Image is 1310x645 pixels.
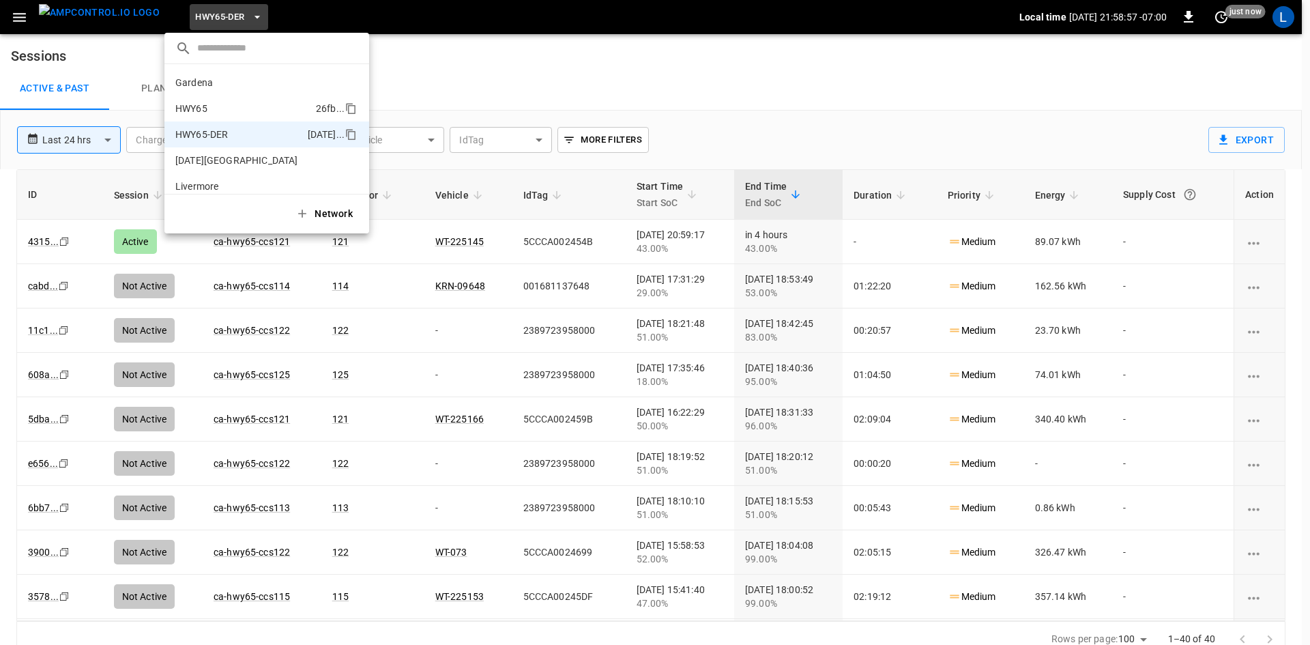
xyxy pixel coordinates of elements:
[287,200,364,228] button: Network
[344,100,359,117] div: copy
[175,76,309,89] p: Gardena
[175,128,302,141] p: HWY65-DER
[344,126,359,143] div: copy
[175,154,310,167] p: [DATE][GEOGRAPHIC_DATA]
[175,180,310,193] p: Livermore
[175,102,310,115] p: HWY65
